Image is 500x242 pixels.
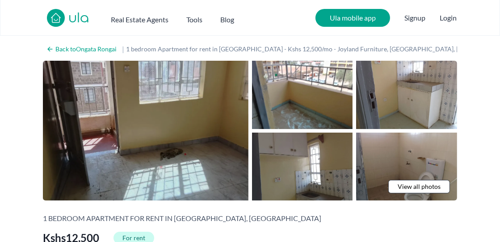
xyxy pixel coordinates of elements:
h2: 1 bedroom Apartment for rent in [GEOGRAPHIC_DATA], [GEOGRAPHIC_DATA] [43,213,321,224]
span: | [122,44,124,54]
img: 1 bedroom Apartment for rent in Ongata Rongai - Kshs 12,500/mo - Joyland Furniture, Magadi Road, ... [43,61,248,200]
img: 1 bedroom Apartment for rent in Ongata Rongai - Kshs 12,500/mo - Joyland Furniture, Magadi Road, ... [356,61,457,129]
button: Tools [186,11,202,25]
button: Login [440,13,457,23]
img: 1 bedroom Apartment for rent in Ongata Rongai - Kshs 12,500/mo - Joyland Furniture, Magadi Road, ... [252,133,353,201]
h2: Blog [220,14,234,25]
a: Ula mobile app [315,9,390,27]
button: Real Estate Agents [111,11,168,25]
img: 1 bedroom Apartment for rent in Ongata Rongai - Kshs 12,500/mo - Joyland Furniture, Magadi Road, ... [356,133,457,201]
nav: Main [111,11,252,25]
a: Back toOngata Rongai [43,43,120,55]
img: 1 bedroom Apartment for rent in Ongata Rongai - Kshs 12,500/mo - Joyland Furniture, Magadi Road, ... [252,61,353,129]
h2: Back to Ongata Rongai [55,45,117,54]
h2: Real Estate Agents [111,14,168,25]
span: Signup [404,9,425,27]
a: Blog [220,11,234,25]
a: View all photos [388,180,450,193]
span: View all photos [398,182,441,191]
a: ula [68,11,89,27]
h2: Tools [186,14,202,25]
